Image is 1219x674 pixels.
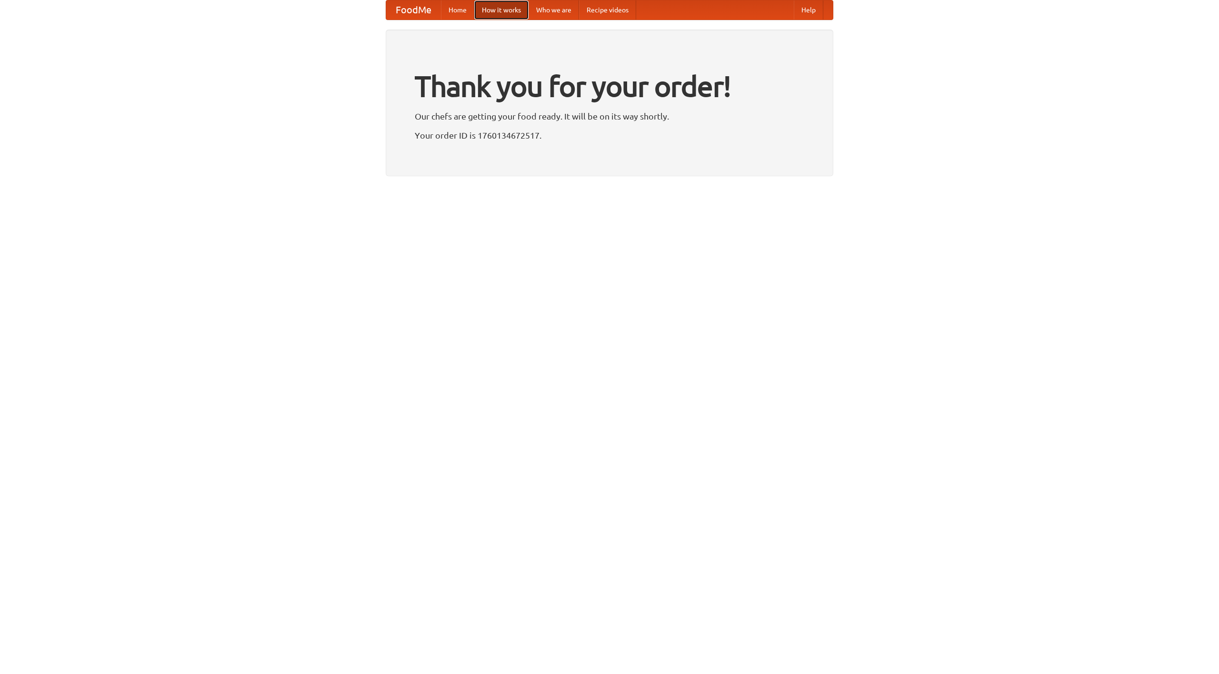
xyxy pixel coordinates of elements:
[415,63,804,109] h1: Thank you for your order!
[386,0,441,20] a: FoodMe
[441,0,474,20] a: Home
[415,109,804,123] p: Our chefs are getting your food ready. It will be on its way shortly.
[474,0,529,20] a: How it works
[529,0,579,20] a: Who we are
[579,0,636,20] a: Recipe videos
[415,128,804,142] p: Your order ID is 1760134672517.
[794,0,823,20] a: Help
